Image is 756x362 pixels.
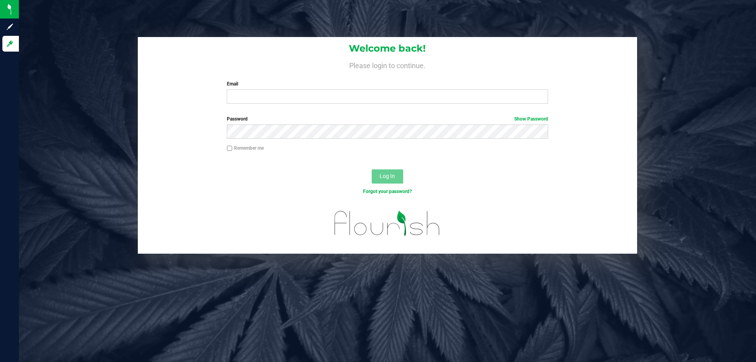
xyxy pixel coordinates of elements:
[325,203,450,243] img: flourish_logo.svg
[227,146,232,151] input: Remember me
[6,40,14,48] inline-svg: Log in
[6,23,14,31] inline-svg: Sign up
[227,145,264,152] label: Remember me
[514,116,548,122] a: Show Password
[227,116,248,122] span: Password
[363,189,412,194] a: Forgot your password?
[138,43,637,54] h1: Welcome back!
[138,60,637,69] h4: Please login to continue.
[227,80,548,87] label: Email
[372,169,403,184] button: Log In
[380,173,395,179] span: Log In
